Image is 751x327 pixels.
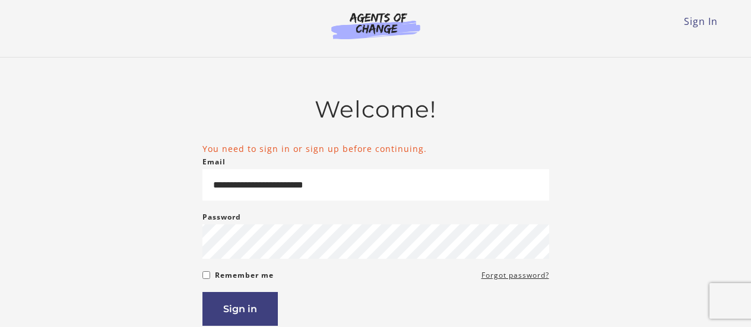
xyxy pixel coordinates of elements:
[202,155,226,169] label: Email
[481,268,549,282] a: Forgot password?
[202,292,278,326] button: Sign in
[202,210,241,224] label: Password
[202,142,549,155] li: You need to sign in or sign up before continuing.
[215,268,274,282] label: Remember me
[684,15,718,28] a: Sign In
[319,12,433,39] img: Agents of Change Logo
[202,96,549,123] h2: Welcome!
